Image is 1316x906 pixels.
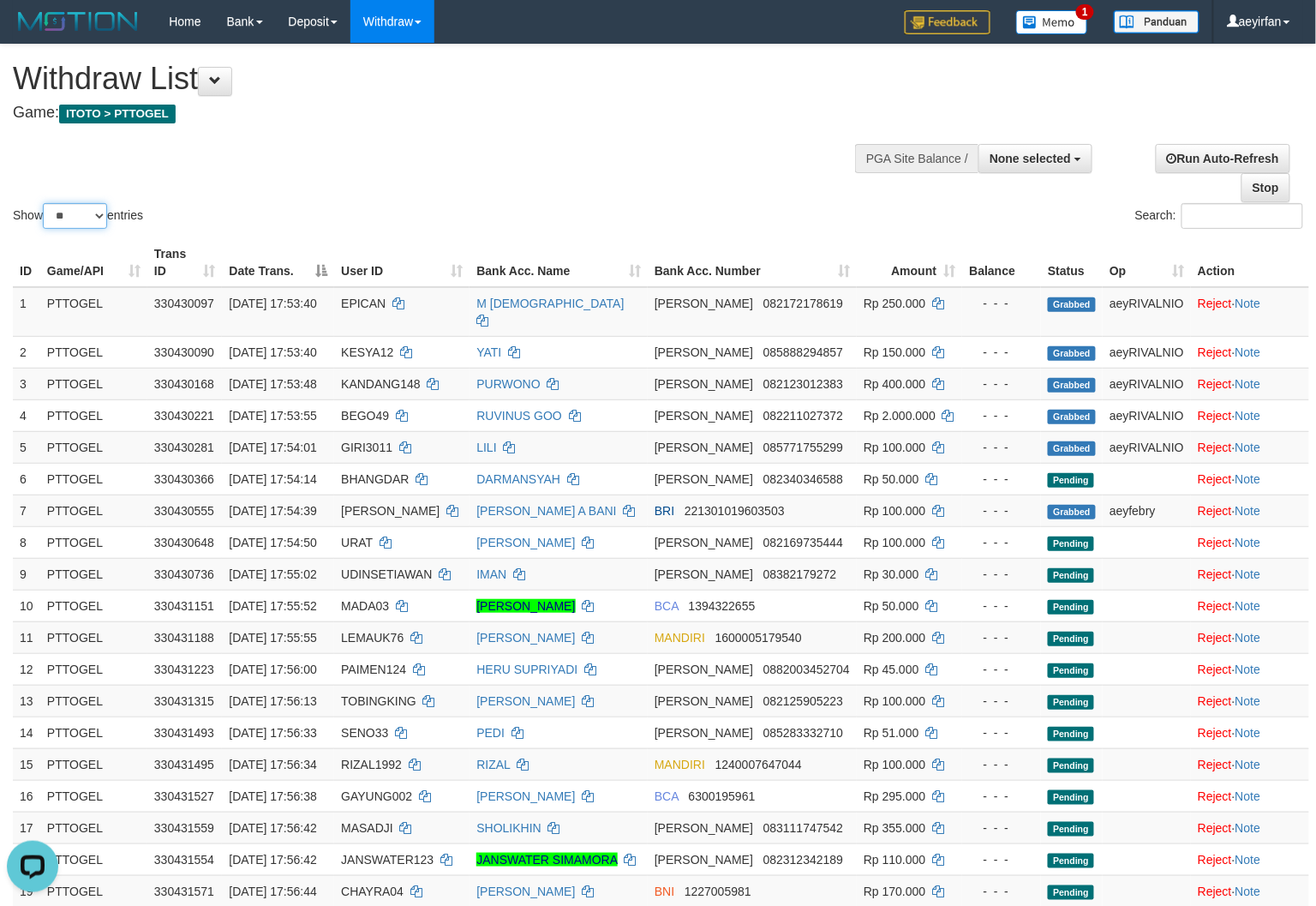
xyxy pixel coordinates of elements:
[1114,10,1199,33] img: panduan.png
[13,812,40,843] td: 17
[864,789,925,803] span: Rp 295.000
[978,144,1092,173] button: None selected
[864,297,925,310] span: Rp 250.000
[1198,345,1232,359] a: Reject
[13,287,40,337] td: 1
[1103,495,1191,526] td: aeyfebry
[1191,238,1309,287] th: Action
[476,599,575,613] a: [PERSON_NAME]
[1198,853,1232,867] a: Reject
[864,345,925,359] span: Rp 150.000
[229,885,316,898] span: [DATE] 17:56:44
[1235,377,1261,391] a: Note
[13,621,40,653] td: 11
[13,203,143,229] label: Show entries
[969,534,1034,551] div: - - -
[476,789,575,803] a: [PERSON_NAME]
[1198,758,1232,771] a: Reject
[40,463,147,495] td: PTTOGEL
[1198,504,1232,518] a: Reject
[655,789,679,803] span: BCA
[229,297,316,310] span: [DATE] 17:53:40
[763,472,843,486] span: Copy 082340346588 to clipboard
[476,821,541,835] a: SHOLIKHIN
[864,377,925,391] span: Rp 400.000
[655,758,705,771] span: MANDIRI
[1235,567,1261,581] a: Note
[1198,472,1232,486] a: Reject
[763,694,843,708] span: Copy 082125905223 to clipboard
[864,885,925,898] span: Rp 170.000
[1235,726,1261,740] a: Note
[341,694,416,708] span: TOBINGKING
[655,853,753,867] span: [PERSON_NAME]
[476,885,575,898] a: [PERSON_NAME]
[13,653,40,685] td: 12
[1198,567,1232,581] a: Reject
[1103,238,1191,287] th: Op: activate to sort column ascending
[341,631,404,645] span: LEMAUK76
[1048,727,1094,741] span: Pending
[655,567,753,581] span: [PERSON_NAME]
[763,345,843,359] span: Copy 085888294857 to clipboard
[969,566,1034,583] div: - - -
[341,726,388,740] span: SENO33
[1048,537,1094,551] span: Pending
[229,409,316,423] span: [DATE] 17:53:55
[13,495,40,526] td: 7
[40,526,147,558] td: PTTOGEL
[13,780,40,812] td: 16
[229,853,316,867] span: [DATE] 17:56:42
[763,726,843,740] span: Copy 085283332710 to clipboard
[1191,780,1309,812] td: ·
[40,238,147,287] th: Game/API: activate to sort column ascending
[905,10,990,34] img: Feedback.jpg
[655,377,753,391] span: [PERSON_NAME]
[476,441,496,454] a: LILI
[1235,885,1261,898] a: Note
[655,885,674,898] span: BNI
[655,536,753,549] span: [PERSON_NAME]
[341,504,440,518] span: [PERSON_NAME]
[969,597,1034,615] div: - - -
[864,599,919,613] span: Rp 50.000
[1198,377,1232,391] a: Reject
[655,472,753,486] span: [PERSON_NAME]
[1235,472,1261,486] a: Note
[1048,822,1094,837] span: Pending
[969,439,1034,456] div: - - -
[990,152,1071,165] span: None selected
[334,238,470,287] th: User ID: activate to sort column ascending
[341,536,373,549] span: URAT
[341,885,404,898] span: CHAYRA04
[685,504,785,518] span: Copy 221301019603503 to clipboard
[763,409,843,423] span: Copy 082211027372 to clipboard
[1235,409,1261,423] a: Note
[763,853,843,867] span: Copy 082312342189 to clipboard
[969,629,1034,646] div: - - -
[1191,526,1309,558] td: ·
[229,631,316,645] span: [DATE] 17:55:55
[229,599,316,613] span: [DATE] 17:55:52
[969,756,1034,773] div: - - -
[1076,4,1094,20] span: 1
[13,336,40,368] td: 2
[1235,789,1261,803] a: Note
[655,631,705,645] span: MANDIRI
[969,502,1034,519] div: - - -
[1103,336,1191,368] td: aeyRIVALNIO
[229,821,316,835] span: [DATE] 17:56:42
[969,788,1034,805] div: - - -
[1191,399,1309,431] td: ·
[154,567,214,581] span: 330430736
[1191,336,1309,368] td: ·
[864,694,925,708] span: Rp 100.000
[1191,843,1309,875] td: ·
[1048,663,1094,678] span: Pending
[1181,203,1303,229] input: Search:
[864,853,925,867] span: Rp 110.000
[476,663,577,676] a: HERU SUPRIYADI
[341,377,421,391] span: KANDANG148
[1191,287,1309,337] td: ·
[864,536,925,549] span: Rp 100.000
